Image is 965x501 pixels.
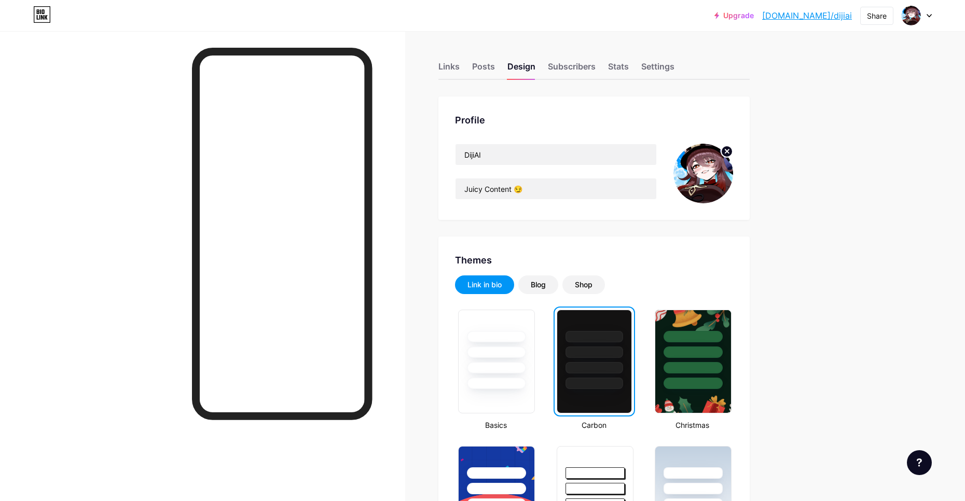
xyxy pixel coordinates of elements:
[867,10,887,21] div: Share
[673,144,733,203] img: dijiai
[455,420,536,430] div: Basics
[762,9,852,22] a: [DOMAIN_NAME]/dijiai
[438,60,460,79] div: Links
[507,60,535,79] div: Design
[575,280,592,290] div: Shop
[714,11,754,20] a: Upgrade
[455,253,733,267] div: Themes
[472,60,495,79] div: Posts
[531,280,546,290] div: Blog
[548,60,596,79] div: Subscribers
[456,144,656,165] input: Name
[467,280,502,290] div: Link in bio
[641,60,674,79] div: Settings
[456,178,656,199] input: Bio
[901,6,921,25] img: dijiai
[652,420,733,430] div: Christmas
[554,420,635,430] div: Carbon
[608,60,629,79] div: Stats
[455,113,733,127] div: Profile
